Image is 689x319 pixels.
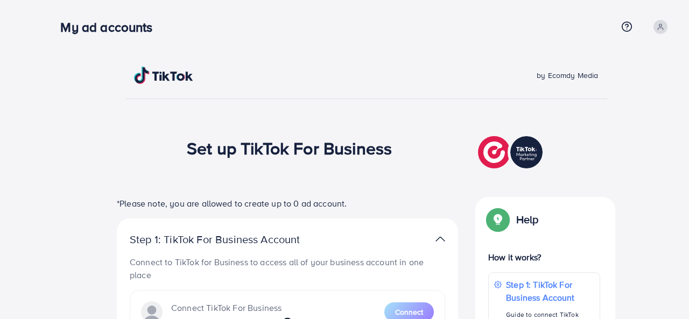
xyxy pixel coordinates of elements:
[435,231,445,247] img: TikTok partner
[130,233,334,246] p: Step 1: TikTok For Business Account
[516,213,539,226] p: Help
[537,70,598,81] span: by Ecomdy Media
[478,133,545,171] img: TikTok partner
[187,138,392,158] h1: Set up TikTok For Business
[488,251,600,264] p: How it works?
[506,278,594,304] p: Step 1: TikTok For Business Account
[60,19,161,35] h3: My ad accounts
[488,210,508,229] img: Popup guide
[117,197,458,210] p: *Please note, you are allowed to create up to 0 ad account.
[134,67,193,84] img: TikTok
